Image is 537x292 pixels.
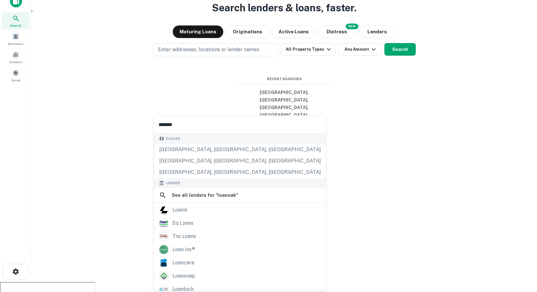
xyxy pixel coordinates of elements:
button: Maturing Loans [173,25,223,38]
span: Lender [166,180,180,186]
button: Any Amount [338,43,382,56]
button: All Property Types [281,43,335,56]
div: loancare [172,258,194,267]
iframe: Chat Widget [506,242,537,272]
a: Saved [2,67,30,84]
div: [GEOGRAPHIC_DATA], [GEOGRAPHIC_DATA], [GEOGRAPHIC_DATA] [154,144,326,155]
button: Search [384,43,416,56]
img: picture [160,206,168,214]
h3: Search lenders & loans, faster. [212,0,356,15]
button: Lenders [358,25,396,38]
button: Originations [226,25,269,38]
a: loancare [154,256,326,269]
img: picture [160,219,168,228]
img: picture [160,232,168,241]
h6: See all lenders for " loanoak " [172,191,238,199]
a: Borrowers [2,30,30,47]
span: Saved [11,78,20,83]
button: Active Loans [272,25,316,38]
img: picture [160,258,168,267]
a: Contacts [2,49,30,66]
button: Enter addresses, locations or lender names [153,43,278,56]
img: picture [160,272,168,280]
div: [GEOGRAPHIC_DATA], [GEOGRAPHIC_DATA], [GEOGRAPHIC_DATA] [154,167,326,178]
span: Places [166,136,180,141]
div: loan inc® [172,245,195,254]
span: Contacts [9,59,22,64]
a: Search [2,12,30,29]
div: loansnap [172,271,195,281]
img: picture [160,245,168,254]
p: Enter addresses, locations or lender names [158,46,259,53]
a: loan inc® [154,243,326,256]
div: tns loans [172,232,196,241]
a: loanis [154,203,326,217]
button: Search distressed loans with lien and other non-mortgage details. [318,25,356,38]
div: loanis [172,205,187,215]
span: Borrowers [8,41,23,46]
button: [GEOGRAPHIC_DATA], [GEOGRAPHIC_DATA], [GEOGRAPHIC_DATA], [GEOGRAPHIC_DATA], [GEOGRAPHIC_DATA], [G... [237,87,331,143]
div: [GEOGRAPHIC_DATA], [GEOGRAPHIC_DATA], [GEOGRAPHIC_DATA] [154,155,326,167]
span: Search [10,23,21,28]
a: loansnap [154,269,326,283]
span: Recent Searches [237,76,331,82]
div: NEW [346,24,358,29]
a: eq loans [154,217,326,230]
a: tns loans [154,230,326,243]
div: eq loans [172,218,193,228]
